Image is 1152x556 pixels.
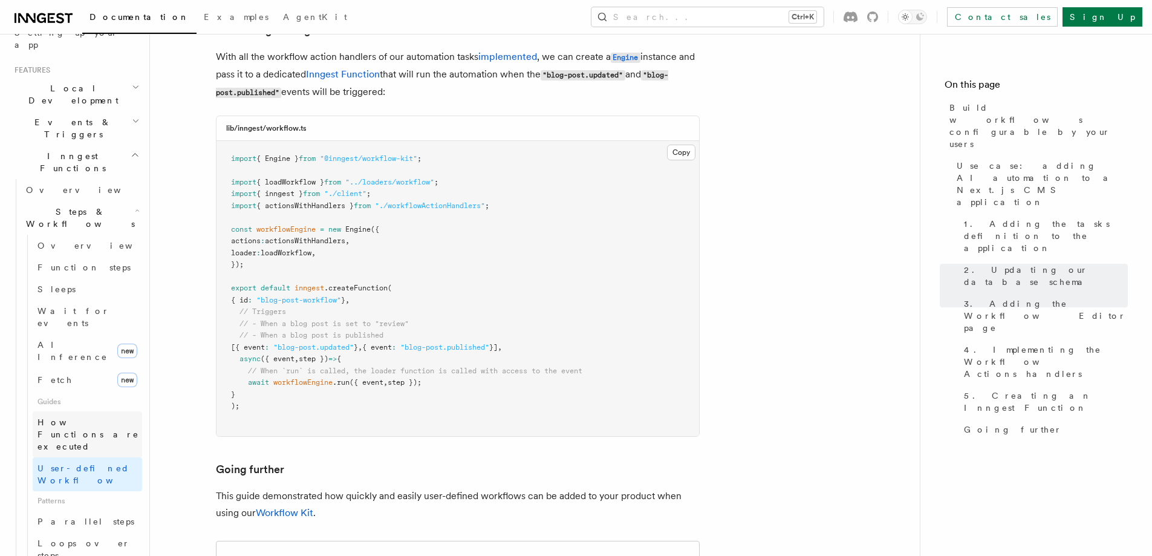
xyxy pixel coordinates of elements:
span: { inngest } [256,189,303,198]
button: Local Development [10,77,142,111]
a: Going further [959,419,1128,440]
span: actions [231,237,261,245]
span: Wait for events [37,306,109,328]
a: Sleeps [33,278,142,300]
button: Copy [667,145,695,160]
a: Wait for events [33,300,142,334]
a: Use case: adding AI automation to a Next.js CMS application [952,155,1128,213]
span: Function steps [37,263,131,272]
code: "blog-post.published" [216,70,669,98]
span: import [231,178,256,186]
span: // - When a blog post is set to "review" [239,319,409,328]
span: , [345,237,350,245]
span: Going further [964,424,1062,436]
a: Sign Up [1063,7,1142,27]
p: With all the workflow action handlers of our automation tasks , we can create a instance and pass... [216,48,700,101]
span: ; [434,178,438,186]
span: inngest [295,284,324,292]
a: Going further [216,461,284,478]
a: Overview [21,179,142,201]
span: step }) [299,355,328,363]
span: async [239,355,261,363]
span: : [392,343,396,352]
span: Documentation [89,12,189,22]
span: 3. Adding the Workflow Editor page [964,298,1128,334]
span: "blog-post.updated" [273,343,354,352]
span: { event [362,343,392,352]
span: } [341,296,345,304]
a: Overview [33,235,142,257]
span: new [117,373,137,387]
span: }); [231,260,244,269]
span: Sleeps [37,284,76,294]
button: Steps & Workflows [21,201,142,235]
span: ({ event [261,355,295,363]
span: Patterns [33,491,142,511]
a: Examples [197,4,276,33]
a: Engine [611,51,640,62]
a: How Functions are executed [33,411,142,457]
span: "./workflowActionHandlers" [375,201,485,210]
span: new [328,225,341,234]
a: Contact sales [947,7,1058,27]
code: "blog-post.updated" [541,70,625,80]
span: import [231,154,256,163]
span: actionsWithHandlers [265,237,345,245]
span: 4. Implementing the Workflow Actions handlers [964,344,1128,380]
span: 5. Creating an Inngest Function [964,390,1128,414]
span: = [320,225,324,234]
span: Parallel steps [37,517,134,526]
span: Inngest Functions [10,150,131,174]
a: 1. Adding the tasks definition to the application [959,213,1128,259]
span: default [261,284,290,292]
span: loader [231,249,256,257]
a: 4. Implementing the Workflow Actions handlers [959,339,1128,385]
span: ; [485,201,489,210]
span: , [345,296,350,304]
span: , [311,249,316,257]
span: from [299,154,316,163]
a: Workflow Kit [256,507,313,518]
span: step }); [388,378,421,387]
button: Toggle dark mode [898,10,927,24]
span: { Engine } [256,154,299,163]
span: workflowEngine [273,378,333,387]
a: Fetchnew [33,368,142,392]
span: "../loaders/workflow" [345,178,434,186]
span: ); [231,402,239,410]
span: // - When a blog post is published [239,331,383,339]
p: This guide demonstrated how quickly and easily user-defined workflows can be added to your produc... [216,488,700,522]
span: ; [417,154,421,163]
span: { [337,355,341,363]
a: AI Inferencenew [33,334,142,368]
a: 3. Adding the Workflow Editor page [959,293,1128,339]
span: from [354,201,371,210]
span: // Triggers [239,307,286,316]
span: , [383,378,388,387]
span: Events & Triggers [10,116,132,140]
kbd: Ctrl+K [789,11,816,23]
a: User-defined Workflows [33,457,142,491]
span: } [354,343,358,352]
span: new [117,344,137,358]
a: AgentKit [276,4,354,33]
button: Search...Ctrl+K [591,7,824,27]
span: Fetch [37,375,73,385]
span: => [328,355,337,363]
span: const [231,225,252,234]
span: Overview [37,241,162,250]
span: "@inngest/workflow-kit" [320,154,417,163]
a: Parallel steps [33,511,142,532]
span: 2. Updating our database schema [964,264,1128,288]
span: AgentKit [283,12,347,22]
span: [{ event [231,343,265,352]
span: import [231,201,256,210]
h3: lib/inngest/workflow.ts [226,123,307,133]
a: Function steps [33,257,142,278]
span: // When `run` is called, the loader function is called with access to the event [248,367,582,375]
h4: On this page [945,77,1128,97]
span: How Functions are executed [37,417,139,451]
span: : [256,249,261,257]
button: Inngest Functions [10,145,142,179]
a: Inngest Function [306,68,380,80]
